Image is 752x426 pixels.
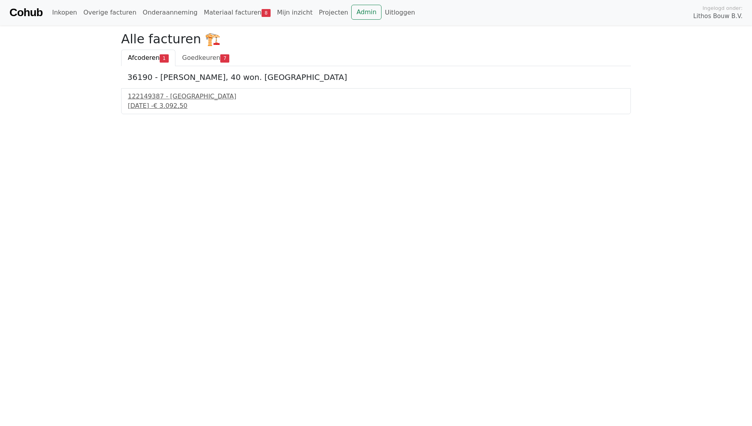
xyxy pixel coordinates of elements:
div: 122149387 - [GEOGRAPHIC_DATA] [128,92,624,101]
a: Goedkeuren7 [175,50,236,66]
a: Materiaal facturen8 [201,5,274,20]
div: [DATE] - [128,101,624,111]
a: Mijn inzicht [274,5,316,20]
a: Cohub [9,3,42,22]
a: Inkopen [49,5,80,20]
h2: Alle facturen 🏗️ [121,31,631,46]
a: Projecten [316,5,352,20]
span: 7 [220,54,229,62]
span: Lithos Bouw B.V. [693,12,743,21]
a: Admin [351,5,382,20]
span: Goedkeuren [182,54,220,61]
span: Afcoderen [128,54,160,61]
span: 8 [262,9,271,17]
a: Overige facturen [80,5,140,20]
span: 1 [160,54,169,62]
h5: 36190 - [PERSON_NAME], 40 won. [GEOGRAPHIC_DATA] [127,72,625,82]
span: Ingelogd onder: [702,4,743,12]
a: Uitloggen [382,5,418,20]
a: 122149387 - [GEOGRAPHIC_DATA][DATE] -€ 3.092,50 [128,92,624,111]
a: Afcoderen1 [121,50,175,66]
span: € 3.092,50 [153,102,188,109]
a: Onderaanneming [140,5,201,20]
